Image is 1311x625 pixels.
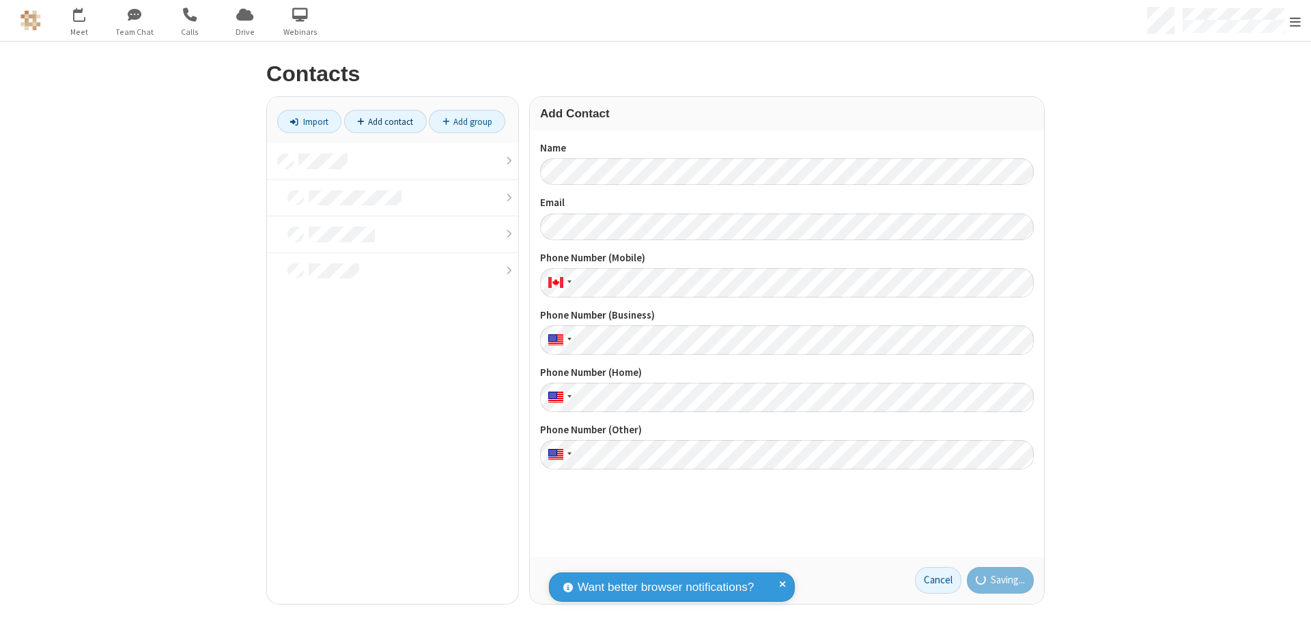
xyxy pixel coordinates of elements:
[540,268,576,297] div: Canada: + 1
[540,308,1034,323] label: Phone Number (Business)
[540,365,1034,381] label: Phone Number (Home)
[540,141,1034,156] label: Name
[540,422,1034,438] label: Phone Number (Other)
[967,567,1034,594] button: Saving...
[53,26,104,38] span: Meet
[277,110,341,133] a: Import
[164,26,215,38] span: Calls
[429,110,505,133] a: Add group
[540,107,1034,120] h3: Add Contact
[274,26,326,38] span: Webinars
[266,62,1045,86] h2: Contacts
[109,26,160,38] span: Team Chat
[915,567,961,594] a: Cancel
[578,579,754,596] span: Want better browser notifications?
[20,10,41,31] img: QA Selenium DO NOT DELETE OR CHANGE
[540,325,576,355] div: United States: + 1
[991,572,1025,588] span: Saving...
[540,250,1034,266] label: Phone Number (Mobile)
[540,440,576,469] div: United States: + 1
[540,383,576,412] div: United States: + 1
[344,110,427,133] a: Add contact
[540,195,1034,211] label: Email
[82,8,91,18] div: 3
[219,26,270,38] span: Drive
